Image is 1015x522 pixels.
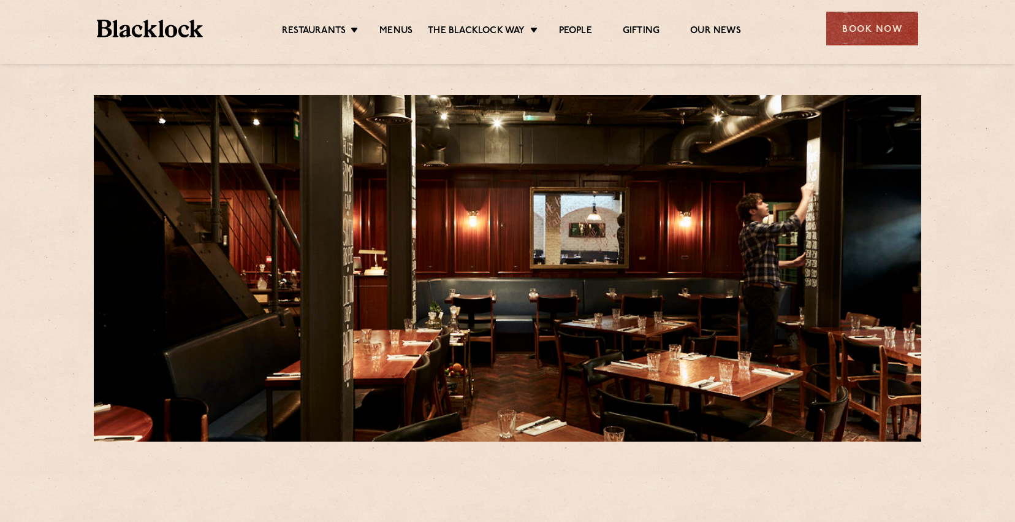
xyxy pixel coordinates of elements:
[97,20,203,37] img: BL_Textured_Logo-footer-cropped.svg
[690,25,741,39] a: Our News
[826,12,918,45] div: Book Now
[282,25,346,39] a: Restaurants
[428,25,525,39] a: The Blacklock Way
[379,25,412,39] a: Menus
[623,25,660,39] a: Gifting
[559,25,592,39] a: People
